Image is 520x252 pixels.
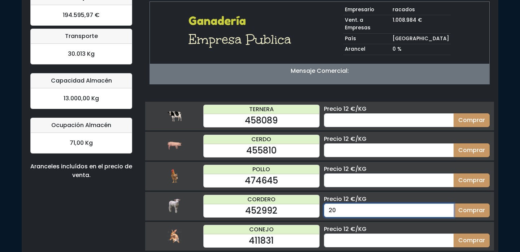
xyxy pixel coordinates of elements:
button: Comprar [454,234,490,247]
button: Comprar [454,173,490,187]
td: [GEOGRAPHIC_DATA] [391,33,451,44]
div: Precio 12 €/KG [324,135,490,143]
div: Precio 12 €/KG [324,195,490,203]
div: 30.013 Kg [31,44,132,64]
div: POLLO [204,165,319,174]
div: CORDERO [204,195,319,204]
h1: Empresa Publica [188,31,296,48]
div: Transporte [31,29,132,44]
div: 455810 [204,144,319,157]
td: País [343,33,391,44]
img: ternera.png [167,109,182,123]
div: 13.000,00 Kg [31,88,132,109]
td: Empresario [343,5,391,15]
div: Capacidad Almacén [31,73,132,88]
div: 458089 [204,114,319,127]
p: Mensaje Comercial: [150,67,489,75]
div: 71,00 Kg [31,133,132,153]
img: pollo.png [167,169,182,183]
div: Precio 12 €/KG [324,105,490,113]
div: 474645 [204,174,319,187]
div: 194.595,97 € [31,5,132,25]
td: 1.008.984 € [391,15,451,33]
div: 411831 [204,234,319,247]
div: Precio 12 €/KG [324,225,490,234]
img: conejo.png [167,229,182,243]
h2: Ganadería [188,14,296,28]
img: cordero.png [167,199,182,213]
td: Arancel [343,44,391,55]
div: Ocupación Almacén [31,118,132,133]
button: Comprar [454,143,490,157]
div: Aranceles incluídos en el precio de venta. [30,162,132,180]
div: 452992 [204,204,319,217]
button: Comprar [454,203,490,217]
img: cerdo.png [167,139,182,153]
div: CONEJO [204,225,319,234]
td: racados [391,5,451,15]
div: CERDO [204,135,319,144]
td: Vent. a Empresas [343,15,391,33]
div: Precio 12 €/KG [324,165,490,173]
button: Comprar [454,113,490,127]
td: 0 % [391,44,451,55]
div: TERNERA [204,105,319,114]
